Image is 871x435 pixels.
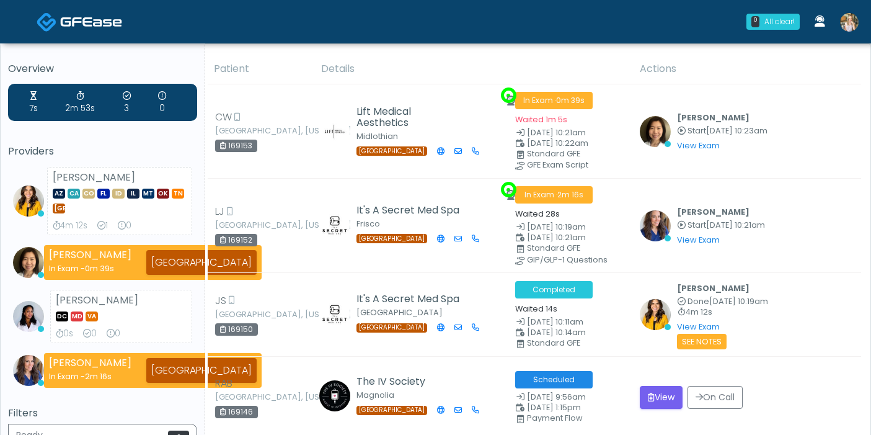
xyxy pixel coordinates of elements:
[840,13,859,32] img: Cameron Ellis
[677,127,767,135] small: Started at
[86,312,98,321] span: VA
[83,328,97,340] div: 0
[53,204,65,213] span: [GEOGRAPHIC_DATA]
[158,90,166,115] div: 0
[97,220,108,232] div: 1
[356,106,465,128] h5: Lift Medical Aesthetics
[556,95,585,105] span: 0m 39s
[146,358,257,383] div: [GEOGRAPHIC_DATA]
[677,140,720,151] a: View Exam
[527,150,637,158] div: Standard GFE
[319,298,350,329] img: Amanda Creel
[515,114,567,125] small: Waited 1m 5s
[215,323,258,336] div: 169150
[515,140,625,148] small: Scheduled Time
[356,234,427,243] span: [GEOGRAPHIC_DATA]
[49,356,131,370] strong: [PERSON_NAME]
[527,222,586,232] span: [DATE] 10:19am
[527,161,637,169] div: GFE Exam Script
[515,404,625,412] small: Scheduled Time
[356,307,443,318] small: [GEOGRAPHIC_DATA]
[314,54,633,84] th: Details
[13,186,44,217] img: Erika Felder
[13,247,44,278] img: Shu Dong
[515,281,593,298] span: Completed
[515,186,593,204] span: In Exam ·
[527,256,637,264] div: GIP/GLP-1 Questions
[215,127,283,135] small: [GEOGRAPHIC_DATA], [US_STATE]
[29,90,38,115] div: 7s
[677,222,765,230] small: Started at
[764,16,795,27] div: All clear!
[215,294,226,308] span: JS
[215,140,257,152] div: 169153
[739,9,807,35] a: 0 All clear!
[515,303,557,314] small: Waited 14s
[172,189,184,199] span: TN
[688,220,706,230] span: Start
[706,125,767,136] span: [DATE] 10:23am
[527,415,637,422] div: Payment Flow
[56,293,138,307] strong: [PERSON_NAME]
[319,209,350,240] img: Amanda Creel
[515,234,625,242] small: Scheduled Time
[215,393,283,401] small: [GEOGRAPHIC_DATA], [US_STATE]
[356,376,465,387] h5: The IV Society
[527,232,586,243] span: [DATE] 10:21am
[515,318,625,326] small: Date Created
[8,408,197,419] h5: Filters
[640,210,671,241] img: Kristin Adams
[356,406,427,415] span: [GEOGRAPHIC_DATA]
[65,90,95,115] div: 2m 53s
[85,371,112,382] span: 2m 16s
[71,312,83,321] span: MD
[709,296,768,307] span: [DATE] 10:19am
[60,16,122,28] img: Docovia
[356,294,465,305] h5: It's A Secret Med Spa
[215,222,283,229] small: [GEOGRAPHIC_DATA], [US_STATE]
[751,16,759,27] div: 0
[319,116,350,147] img: Jennifer Reeher
[49,262,131,274] div: In Exam -
[319,380,350,411] img: Claire Richardson
[82,189,95,199] span: CO
[37,12,57,32] img: Docovia
[118,220,131,232] div: 0
[515,92,593,109] span: In Exam ·
[527,402,581,413] span: [DATE] 1:15pm
[527,316,583,327] span: [DATE] 10:11am
[677,235,720,245] a: View Exam
[632,54,861,84] th: Actions
[688,386,743,409] button: On Call
[527,392,586,402] span: [DATE] 9:56am
[127,189,139,199] span: IL
[49,370,131,382] div: In Exam -
[527,327,586,338] span: [DATE] 10:14am
[640,386,683,409] button: View
[8,63,197,74] h5: Overview
[215,376,232,391] span: RAB
[85,263,114,274] span: 0m 39s
[13,355,44,386] img: Kristin Adams
[677,308,768,316] small: 4m 12s
[527,127,586,138] span: [DATE] 10:21am
[356,390,394,400] small: Magnolia
[677,298,768,306] small: Completed at
[146,250,257,275] div: [GEOGRAPHIC_DATA]
[688,125,706,136] span: Start
[215,204,224,219] span: LJ
[215,234,257,246] div: 169152
[706,220,765,230] span: [DATE] 10:21am
[527,339,637,347] div: Standard GFE
[157,189,169,199] span: OK
[13,301,44,332] img: Teresa Smith
[356,146,427,156] span: [GEOGRAPHIC_DATA]
[215,406,258,418] div: 169146
[56,328,73,340] div: 0s
[515,371,593,388] span: Scheduled
[356,131,398,141] small: Midlothian
[53,189,65,199] span: AZ
[677,207,749,217] b: [PERSON_NAME]
[56,312,68,321] span: DC
[206,54,314,84] th: Patient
